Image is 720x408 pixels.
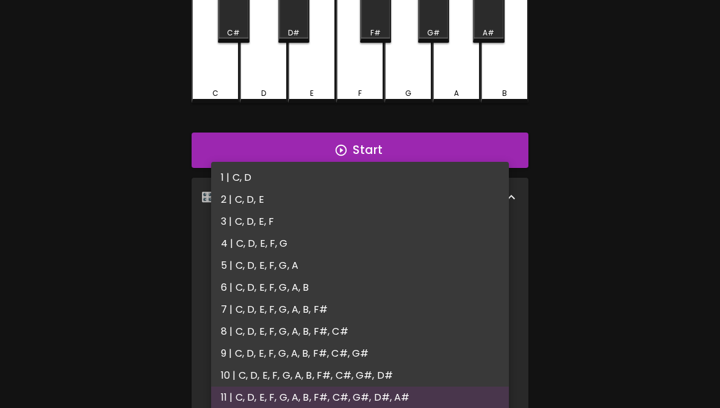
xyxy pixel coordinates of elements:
li: 3 | C, D, E, F [211,211,509,233]
li: 9 | C, D, E, F, G, A, B, F#, C#, G# [211,343,509,365]
li: 4 | C, D, E, F, G [211,233,509,255]
li: 2 | C, D, E [211,189,509,211]
li: 1 | C, D [211,167,509,189]
li: 6 | C, D, E, F, G, A, B [211,277,509,299]
li: 5 | C, D, E, F, G, A [211,255,509,277]
li: 7 | C, D, E, F, G, A, B, F# [211,299,509,321]
li: 10 | C, D, E, F, G, A, B, F#, C#, G#, D# [211,365,509,387]
li: 8 | C, D, E, F, G, A, B, F#, C# [211,321,509,343]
